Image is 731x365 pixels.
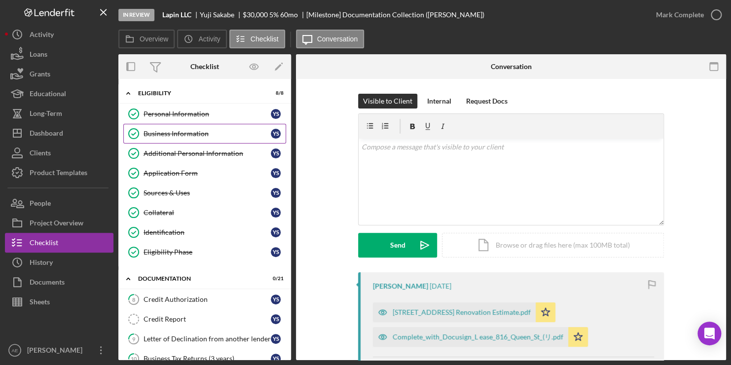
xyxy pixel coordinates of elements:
div: Y S [271,129,281,139]
button: Product Templates [5,163,113,182]
div: Checklist [30,233,58,255]
span: $30,000 [243,10,268,19]
div: Personal Information [144,110,271,118]
a: Personal InformationYS [123,104,286,124]
a: CollateralYS [123,203,286,222]
div: Activity [30,25,54,47]
tspan: 9 [132,335,136,342]
div: Y S [271,354,281,364]
button: AE[PERSON_NAME] [5,340,113,360]
div: Credit Report [144,315,271,323]
div: Loans [30,44,47,67]
button: Complete_with_Docusign_L ease_816_Queen_St_(リ.pdf [373,327,588,347]
a: Sheets [5,292,113,312]
div: Documents [30,272,65,294]
a: 8Credit AuthorizationYS [123,290,286,309]
button: Checklist [229,30,285,48]
a: 9Letter of Declination from another lenderYS [123,329,286,349]
a: Business InformationYS [123,124,286,144]
div: Eligibility Phase [144,248,271,256]
button: Long-Term [5,104,113,123]
button: [STREET_ADDRESS] Renovation Estimate.pdf [373,302,555,322]
button: Mark Complete [646,5,726,25]
time: 2025-08-23 01:35 [430,282,451,290]
a: Additional Personal InformationYS [123,144,286,163]
div: [Milestone] Documentation Collection ([PERSON_NAME]) [306,11,484,19]
div: Business Tax Returns (3 years) [144,355,271,363]
div: Dashboard [30,123,63,146]
div: People [30,193,51,216]
div: Grants [30,64,50,86]
button: Request Docs [461,94,512,109]
button: Checklist [5,233,113,253]
div: Open Intercom Messenger [697,322,721,345]
div: Additional Personal Information [144,149,271,157]
div: Collateral [144,209,271,217]
button: Documents [5,272,113,292]
div: Request Docs [466,94,508,109]
div: 8 / 8 [266,90,284,96]
div: Y S [271,168,281,178]
div: Checklist [190,63,219,71]
div: 0 / 21 [266,276,284,282]
div: Y S [271,247,281,257]
tspan: 8 [132,296,135,302]
div: Long-Term [30,104,62,126]
div: [STREET_ADDRESS] Renovation Estimate.pdf [393,308,531,316]
div: Product Templates [30,163,87,185]
label: Conversation [317,35,358,43]
div: Mark Complete [656,5,704,25]
button: Conversation [296,30,365,48]
button: Educational [5,84,113,104]
div: Y S [271,109,281,119]
tspan: 10 [131,355,137,362]
button: Send [358,233,437,257]
button: Activity [5,25,113,44]
div: Eligibility [138,90,259,96]
div: Clients [30,143,51,165]
div: Send [390,233,405,257]
button: Activity [177,30,226,48]
div: Identification [144,228,271,236]
div: Conversation [491,63,532,71]
div: Sheets [30,292,50,314]
div: Y S [271,208,281,218]
div: Sources & Uses [144,189,271,197]
div: Yuji Sakabe [200,11,243,19]
button: Grants [5,64,113,84]
button: Project Overview [5,213,113,233]
div: Y S [271,334,281,344]
button: Dashboard [5,123,113,143]
a: Application FormYS [123,163,286,183]
div: History [30,253,53,275]
div: Application Form [144,169,271,177]
button: Loans [5,44,113,64]
button: Overview [118,30,175,48]
div: Credit Authorization [144,295,271,303]
div: Y S [271,227,281,237]
div: Y S [271,148,281,158]
div: Y S [271,188,281,198]
div: Y S [271,294,281,304]
div: Complete_with_Docusign_L ease_816_Queen_St_(リ.pdf [393,333,563,341]
button: History [5,253,113,272]
label: Overview [140,35,168,43]
button: Clients [5,143,113,163]
text: AE [12,348,18,353]
div: [PERSON_NAME] [373,282,428,290]
div: Visible to Client [363,94,412,109]
div: 60 mo [280,11,298,19]
button: Visible to Client [358,94,417,109]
